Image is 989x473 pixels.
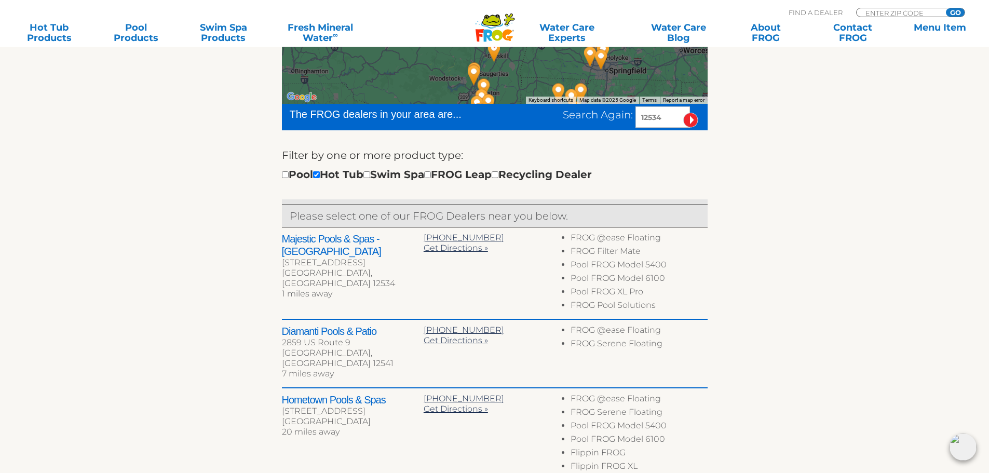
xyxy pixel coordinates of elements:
[468,99,492,127] div: Namco Pools, Patio and Hot Tubs - Poughkeepsie - 41 miles away.
[591,38,615,66] div: Mr Pool & Spa - 59 miles away.
[571,287,707,300] li: Pool FROG XL Pro
[282,147,463,164] label: Filter by one or more product type:
[901,22,979,43] a: Menu Item
[282,233,424,258] h2: Majestic Pools & Spas - [GEOGRAPHIC_DATA]
[529,97,573,104] button: Keyboard shortcuts
[462,60,486,88] div: Sleep & Spas - Kingston - 23 miles away.
[571,434,707,448] li: Pool FROG Model 6100
[578,42,602,70] div: Jelly Belly's Pools & Spas Inc - 53 miles away.
[571,339,707,352] li: FROG Serene Floating
[333,31,338,39] sup: ∞
[589,45,613,73] div: Caribbean Clear of New England - 59 miles away.
[571,260,707,273] li: Pool FROG Model 5400
[465,91,489,119] div: Foxx Pools by Charles Burger - 38 miles away.
[282,258,424,268] div: [STREET_ADDRESS]
[571,394,707,407] li: FROG @ease Floating
[282,337,424,348] div: 2859 US Route 9
[571,273,707,287] li: Pool FROG Model 6100
[946,8,965,17] input: GO
[424,404,488,414] a: Get Directions »
[569,79,593,107] div: Superior Hearth, Spas & Leisure - Avon - 56 miles away.
[579,97,636,103] span: Map data ©2025 Google
[272,22,369,43] a: Fresh MineralWater∞
[284,90,319,104] a: Open this area in Google Maps (opens a new window)
[640,22,717,43] a: Water CareBlog
[462,61,486,89] div: SwimKing Pools & Spas - 23 miles away.
[950,434,977,461] img: openIcon
[504,22,630,43] a: Water CareExperts
[282,427,340,437] span: 20 miles away
[282,416,424,427] div: [GEOGRAPHIC_DATA]
[282,166,592,183] div: Pool Hot Tub Swim Spa FROG Leap Recycling Dealer
[470,85,494,113] div: Factory Spas Direct - 34 miles away.
[547,79,571,107] div: Fire House Stoves & Spas - 46 miles away.
[282,369,334,379] span: 7 miles away
[563,109,633,121] span: Search Again:
[282,289,332,299] span: 1 miles away
[683,113,698,128] input: Submit
[424,325,504,335] a: [PHONE_NUMBER]
[282,325,424,337] h2: Diamanti Pools & Patio
[424,243,488,253] a: Get Directions »
[642,97,657,103] a: Terms (opens in new tab)
[185,22,262,43] a: Swim SpaProducts
[571,407,707,421] li: FROG Serene Floating
[282,268,424,289] div: [GEOGRAPHIC_DATA], [GEOGRAPHIC_DATA] 12534
[282,406,424,416] div: [STREET_ADDRESS]
[571,246,707,260] li: FROG Filter Mate
[789,8,843,17] p: Find A Dealer
[282,394,424,406] h2: Hometown Pools & Spas
[98,22,175,43] a: PoolProducts
[463,58,486,86] div: Aqua-Jet Pools & Service - 22 miles away.
[477,90,500,118] div: The Pool Guys - 36 miles away.
[469,101,493,129] div: Royal Pools & Spas - Poughkeepsie - 42 miles away.
[814,22,891,43] a: ContactFROG
[472,74,496,102] div: Leisure Tech Supply - 28 miles away.
[663,97,705,103] a: Report a map error
[424,233,504,242] a: [PHONE_NUMBER]
[864,8,934,17] input: Zip Code Form
[284,90,319,104] img: Google
[424,335,488,345] a: Get Directions »
[571,233,707,246] li: FROG @ease Floating
[571,421,707,434] li: Pool FROG Model 5400
[571,325,707,339] li: FROG @ease Floating
[424,394,504,403] a: [PHONE_NUMBER]
[560,85,584,113] div: The Swimming Pool Store - 53 miles away.
[10,22,88,43] a: Hot TubProducts
[571,448,707,461] li: Flippin FROG
[571,300,707,314] li: FROG Pool Solutions
[290,106,499,122] div: The FROG dealers in your area are...
[727,22,804,43] a: AboutFROG
[290,208,700,224] p: Please select one of our FROG Dealers near you below.
[282,348,424,369] div: [GEOGRAPHIC_DATA], [GEOGRAPHIC_DATA] 12541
